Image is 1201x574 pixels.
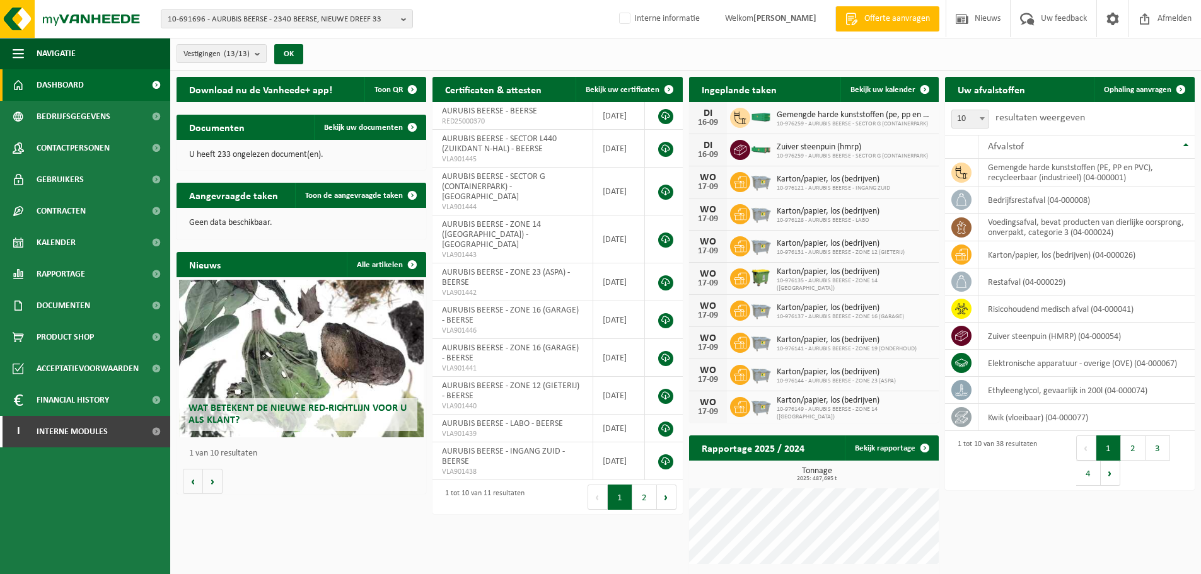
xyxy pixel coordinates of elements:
span: Toon QR [374,86,403,94]
a: Bekijk uw kalender [840,77,937,102]
img: WB-1100-HPE-GN-50 [750,267,772,288]
p: Geen data beschikbaar. [189,219,414,227]
div: 17-09 [695,183,721,192]
span: Interne modules [37,416,108,447]
button: Next [1101,461,1120,486]
button: 1 [608,485,632,510]
td: [DATE] [593,130,645,168]
span: Bedrijfsgegevens [37,101,110,132]
span: Bekijk uw kalender [850,86,915,94]
span: Karton/papier, los (bedrijven) [777,335,917,345]
a: Offerte aanvragen [835,6,939,32]
span: AURUBIS BEERSE - SECTOR L440 (ZUIKDANT N-HAL) - BEERSE [442,134,557,154]
img: WB-2500-GAL-GY-01 [750,170,772,192]
span: Dashboard [37,69,84,101]
span: Offerte aanvragen [861,13,933,25]
div: 16-09 [695,118,721,127]
span: 2025: 487,695 t [695,476,939,482]
span: Contracten [37,195,86,227]
span: Navigatie [37,38,76,69]
span: RED25000370 [442,117,583,127]
span: 10-976259 - AURUBIS BEERSE - SECTOR G (CONTAINERPARK) [777,152,928,160]
span: Karton/papier, los (bedrijven) [777,267,932,277]
h2: Certificaten & attesten [432,77,554,101]
count: (13/13) [224,50,250,58]
span: Karton/papier, los (bedrijven) [777,303,904,313]
div: DI [695,141,721,151]
span: Kalender [37,227,76,258]
button: Next [657,485,676,510]
span: VLA901441 [442,364,583,374]
span: Ophaling aanvragen [1104,86,1171,94]
td: [DATE] [593,263,645,301]
td: bedrijfsrestafval (04-000008) [978,187,1195,214]
span: VLA901442 [442,288,583,298]
button: 10-691696 - AURUBIS BEERSE - 2340 BEERSE, NIEUWE DREEF 33 [161,9,413,28]
button: Volgende [203,469,223,494]
div: 1 tot 10 van 11 resultaten [439,483,525,511]
td: restafval (04-000029) [978,268,1195,296]
span: Karton/papier, los (bedrijven) [777,175,890,185]
td: [DATE] [593,415,645,442]
button: 3 [1146,435,1170,461]
h2: Documenten [177,115,257,139]
button: OK [274,44,303,64]
span: Karton/papier, los (bedrijven) [777,367,896,377]
button: 2 [632,485,657,510]
span: VLA901444 [442,202,583,212]
span: Karton/papier, los (bedrijven) [777,207,879,217]
td: [DATE] [593,102,645,130]
label: Interne informatie [617,9,700,28]
a: Toon de aangevraagde taken [295,183,425,208]
div: WO [695,333,721,343]
span: I [13,416,24,447]
h3: Tonnage [695,467,939,482]
span: Acceptatievoorwaarden [37,353,139,384]
button: Previous [1076,435,1096,461]
span: VLA901445 [442,154,583,164]
h2: Uw afvalstoffen [945,77,1038,101]
span: AURUBIS BEERSE - ZONE 16 (GARAGE) - BEERSE [442,343,579,363]
span: Product Shop [37,321,94,353]
a: Bekijk rapportage [845,435,937,461]
label: resultaten weergeven [995,113,1085,123]
td: [DATE] [593,339,645,377]
span: 10-976137 - AURUBIS BEERSE - ZONE 16 (GARAGE) [777,313,904,321]
span: Gebruikers [37,164,84,195]
td: zuiver steenpuin (HMRP) (04-000054) [978,323,1195,350]
div: 17-09 [695,215,721,224]
span: 10-976149 - AURUBIS BEERSE - ZONE 14 ([GEOGRAPHIC_DATA]) [777,406,932,421]
a: Bekijk uw certificaten [576,77,682,102]
img: WB-2500-GAL-GY-01 [750,363,772,384]
div: 16-09 [695,151,721,159]
p: 1 van 10 resultaten [189,449,420,458]
span: Contactpersonen [37,132,110,164]
td: risicohoudend medisch afval (04-000041) [978,296,1195,323]
h2: Aangevraagde taken [177,183,291,207]
td: ethyleenglycol, gevaarlijk in 200l (04-000074) [978,377,1195,404]
span: AURUBIS BEERSE - ZONE 16 (GARAGE) - BEERSE [442,306,579,325]
div: WO [695,301,721,311]
button: Previous [588,485,608,510]
h2: Download nu de Vanheede+ app! [177,77,345,101]
a: Ophaling aanvragen [1094,77,1193,102]
span: VLA901438 [442,467,583,477]
img: WB-2500-GAL-GY-01 [750,395,772,416]
span: Documenten [37,290,90,321]
span: 10-976121 - AURUBIS BEERSE - INGANG ZUID [777,185,890,192]
div: 1 tot 10 van 38 resultaten [951,434,1037,487]
span: Financial History [37,384,109,416]
button: 2 [1121,435,1146,461]
div: 17-09 [695,343,721,352]
td: elektronische apparatuur - overige (OVE) (04-000067) [978,350,1195,377]
div: WO [695,237,721,247]
td: gemengde harde kunststoffen (PE, PP en PVC), recycleerbaar (industrieel) (04-000001) [978,159,1195,187]
span: Wat betekent de nieuwe RED-richtlijn voor u als klant? [189,403,407,425]
td: [DATE] [593,301,645,339]
span: VLA901446 [442,326,583,336]
span: Karton/papier, los (bedrijven) [777,239,905,249]
a: Wat betekent de nieuwe RED-richtlijn voor u als klant? [179,280,424,437]
div: WO [695,398,721,408]
div: WO [695,205,721,215]
span: Rapportage [37,258,85,290]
